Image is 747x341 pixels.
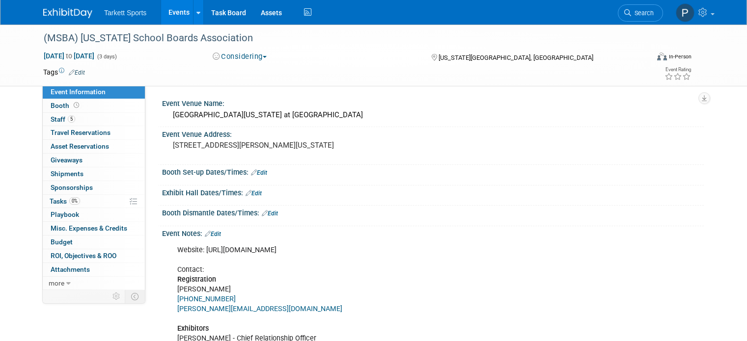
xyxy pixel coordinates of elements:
[177,275,216,284] b: Registration
[51,170,83,178] span: Shipments
[251,169,267,176] a: Edit
[51,210,79,218] span: Playbook
[51,102,81,109] span: Booth
[43,249,145,262] a: ROI, Objectives & ROO
[668,53,692,60] div: In-Person
[162,206,704,218] div: Booth Dismantle Dates/Times:
[43,195,145,208] a: Tasks0%
[177,324,209,333] b: Exhibitors
[43,208,145,221] a: Playbook
[596,51,692,66] div: Event Format
[108,290,125,303] td: Personalize Event Tab Strip
[246,190,262,197] a: Edit
[43,236,145,249] a: Budget
[51,129,111,136] span: Travel Reservations
[162,226,704,239] div: Event Notes:
[69,197,80,205] span: 0%
[631,9,654,17] span: Search
[177,295,236,303] a: [PHONE_NUMBER]
[43,8,92,18] img: ExhibitDay
[51,224,127,232] span: Misc. Expenses & Credits
[162,185,704,198] div: Exhibit Hall Dates/Times:
[72,102,81,109] span: Booth not reserved yet
[51,115,75,123] span: Staff
[205,231,221,237] a: Edit
[43,140,145,153] a: Asset Reservations
[68,115,75,123] span: 5
[162,165,704,178] div: Booth Set-up Dates/Times:
[162,96,704,108] div: Event Venue Name:
[43,167,145,181] a: Shipments
[162,127,704,139] div: Event Venue Address:
[664,67,691,72] div: Event Rating
[43,263,145,276] a: Attachments
[51,142,109,150] span: Asset Reservations
[96,53,117,60] span: (3 days)
[43,222,145,235] a: Misc. Expenses & Credits
[50,197,80,205] span: Tasks
[49,279,64,287] span: more
[40,29,636,47] div: (MSBA) [US_STATE] School Boards Association
[439,54,593,61] span: [US_STATE][GEOGRAPHIC_DATA], [GEOGRAPHIC_DATA]
[43,126,145,139] a: Travel Reservations
[43,85,145,99] a: Event Information
[169,107,696,123] div: [GEOGRAPHIC_DATA][US_STATE] at [GEOGRAPHIC_DATA]
[51,184,93,191] span: Sponsorships
[657,52,667,60] img: Format-Inperson.png
[51,88,106,96] span: Event Information
[177,305,342,313] a: [PERSON_NAME][EMAIL_ADDRESS][DOMAIN_NAME]
[43,277,145,290] a: more
[43,52,95,60] span: [DATE] [DATE]
[51,252,116,260] span: ROI, Objectives & ROO
[43,113,145,126] a: Staff5
[43,154,145,167] a: Giveaways
[69,69,85,76] a: Edit
[676,3,694,22] img: Phil Dorman
[104,9,146,17] span: Tarkett Sports
[64,52,74,60] span: to
[51,238,73,246] span: Budget
[618,4,663,22] a: Search
[43,67,85,77] td: Tags
[173,141,377,150] pre: [STREET_ADDRESS][PERSON_NAME][US_STATE]
[51,156,83,164] span: Giveaways
[43,99,145,112] a: Booth
[51,265,90,273] span: Attachments
[125,290,145,303] td: Toggle Event Tabs
[209,52,271,62] button: Considering
[262,210,278,217] a: Edit
[43,181,145,194] a: Sponsorships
